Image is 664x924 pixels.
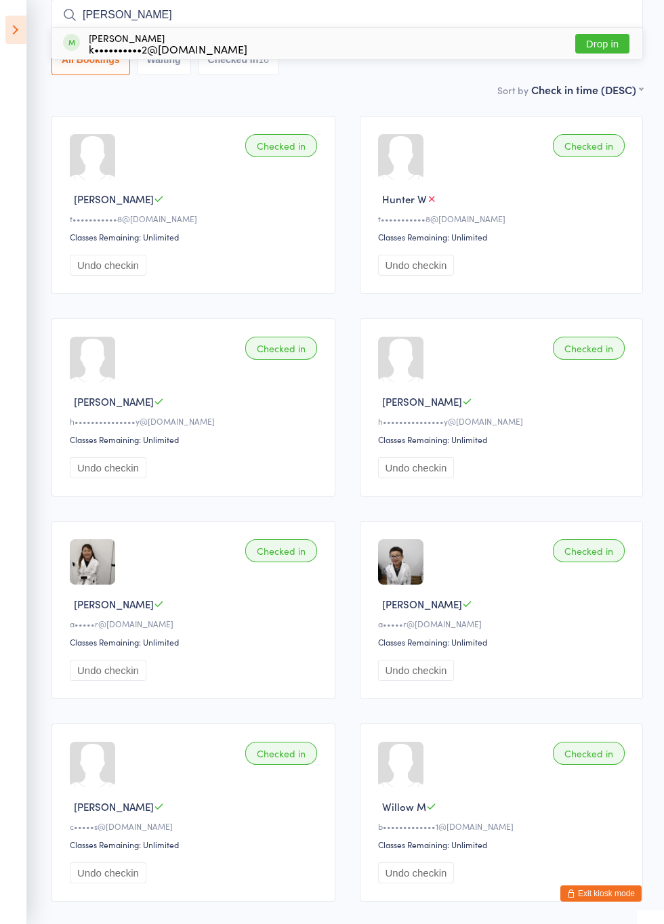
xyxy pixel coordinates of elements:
[245,337,317,360] div: Checked in
[70,660,146,681] button: Undo checkin
[378,618,629,629] div: a•••••r@[DOMAIN_NAME]
[258,54,269,65] div: 16
[245,742,317,765] div: Checked in
[378,862,455,883] button: Undo checkin
[89,43,247,54] div: k••••••••••2@[DOMAIN_NAME]
[378,415,629,427] div: h•••••••••••••••y@[DOMAIN_NAME]
[382,192,427,206] span: Hunter W
[378,231,629,243] div: Classes Remaining: Unlimited
[560,885,642,902] button: Exit kiosk mode
[382,394,462,408] span: [PERSON_NAME]
[382,597,462,611] span: [PERSON_NAME]
[378,539,423,585] img: image1757920225.png
[378,457,455,478] button: Undo checkin
[378,255,455,276] button: Undo checkin
[245,134,317,157] div: Checked in
[70,457,146,478] button: Undo checkin
[70,839,321,850] div: Classes Remaining: Unlimited
[378,660,455,681] button: Undo checkin
[575,34,629,54] button: Drop in
[70,231,321,243] div: Classes Remaining: Unlimited
[70,213,321,224] div: t•••••••••••8@[DOMAIN_NAME]
[70,434,321,445] div: Classes Remaining: Unlimited
[378,636,629,648] div: Classes Remaining: Unlimited
[70,820,321,832] div: c•••••s@[DOMAIN_NAME]
[378,213,629,224] div: t•••••••••••8@[DOMAIN_NAME]
[553,539,625,562] div: Checked in
[382,799,426,814] span: Willow M
[553,337,625,360] div: Checked in
[531,82,643,97] div: Check in time (DESC)
[70,618,321,629] div: a•••••r@[DOMAIN_NAME]
[553,742,625,765] div: Checked in
[378,839,629,850] div: Classes Remaining: Unlimited
[378,820,629,832] div: b•••••••••••••1@[DOMAIN_NAME]
[70,862,146,883] button: Undo checkin
[74,192,154,206] span: [PERSON_NAME]
[74,799,154,814] span: [PERSON_NAME]
[378,434,629,445] div: Classes Remaining: Unlimited
[70,636,321,648] div: Classes Remaining: Unlimited
[70,255,146,276] button: Undo checkin
[497,83,528,97] label: Sort by
[70,415,321,427] div: h•••••••••••••••y@[DOMAIN_NAME]
[74,597,154,611] span: [PERSON_NAME]
[245,539,317,562] div: Checked in
[553,134,625,157] div: Checked in
[74,394,154,408] span: [PERSON_NAME]
[70,539,115,585] img: image1757920303.png
[51,44,130,75] button: All Bookings
[89,33,247,54] div: [PERSON_NAME]
[198,44,279,75] button: Checked in16
[137,44,191,75] button: Waiting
